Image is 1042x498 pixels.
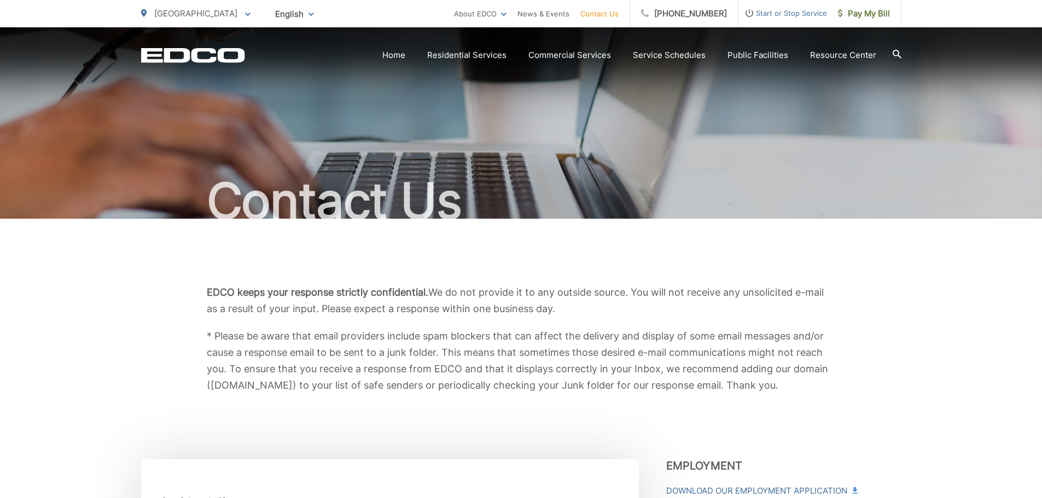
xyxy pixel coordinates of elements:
[528,49,611,62] a: Commercial Services
[154,8,237,19] span: [GEOGRAPHIC_DATA]
[517,7,569,20] a: News & Events
[207,284,836,317] p: We do not provide it to any outside source. You will not receive any unsolicited e-mail as a resu...
[267,4,322,24] span: English
[141,174,901,229] h1: Contact Us
[838,7,890,20] span: Pay My Bill
[141,48,245,63] a: EDCD logo. Return to the homepage.
[666,484,857,497] a: Download Our Employment Application
[727,49,788,62] a: Public Facilities
[666,459,901,472] h3: Employment
[207,286,428,298] b: EDCO keeps your response strictly confidential.
[454,7,507,20] a: About EDCO
[810,49,876,62] a: Resource Center
[580,7,619,20] a: Contact Us
[427,49,507,62] a: Residential Services
[633,49,706,62] a: Service Schedules
[382,49,405,62] a: Home
[207,328,836,394] p: * Please be aware that email providers include spam blockers that can affect the delivery and dis...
